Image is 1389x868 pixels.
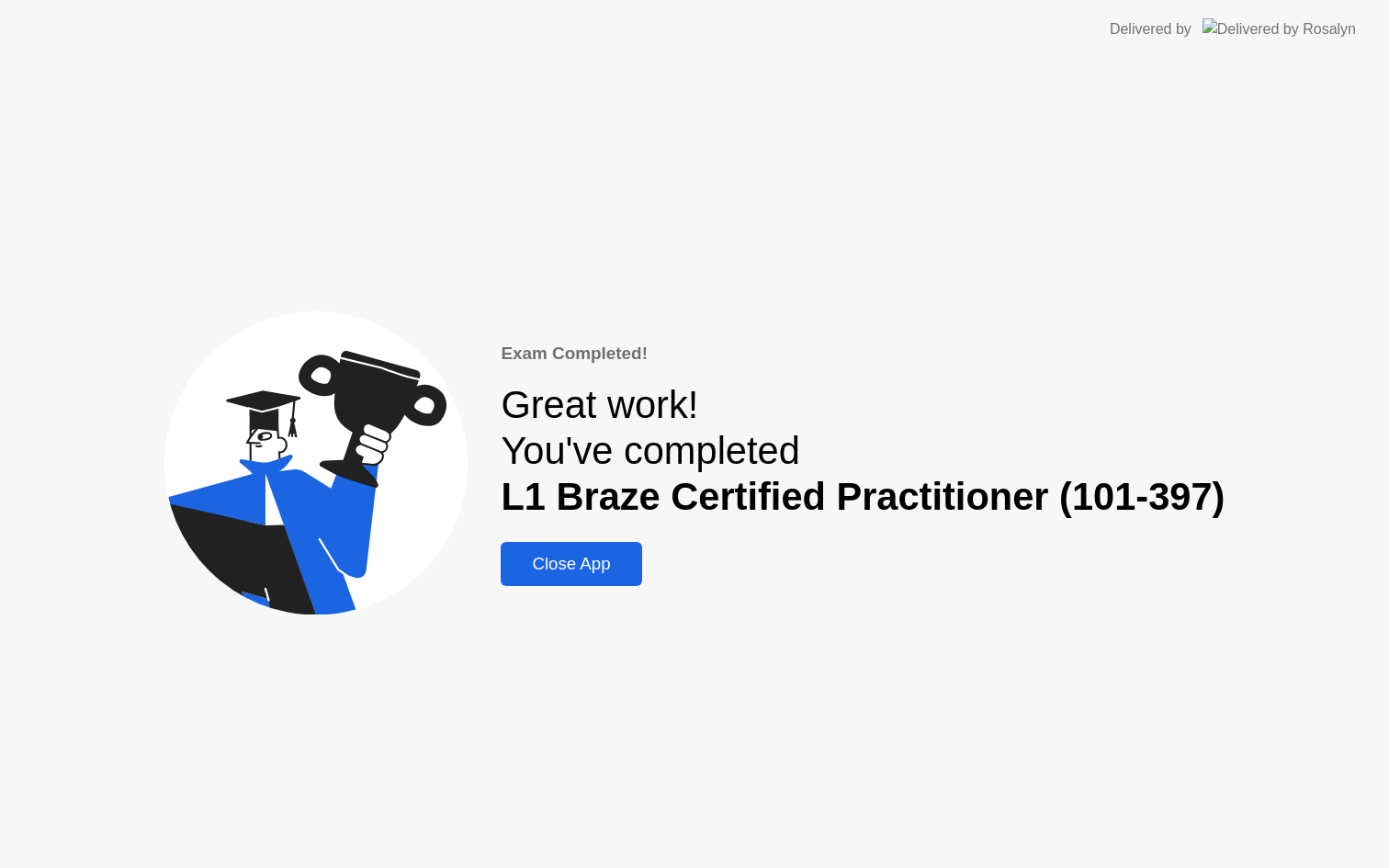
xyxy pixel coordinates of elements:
[506,554,636,574] div: Close App
[501,542,641,586] button: Close App
[1110,18,1191,40] div: Delivered by
[501,341,1225,366] div: Exam Completed!
[501,382,1225,520] div: Great work! You've completed
[1203,18,1356,39] img: Delivered by Rosalyn
[501,475,1225,518] b: L1 Braze Certified Practitioner (101-397)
